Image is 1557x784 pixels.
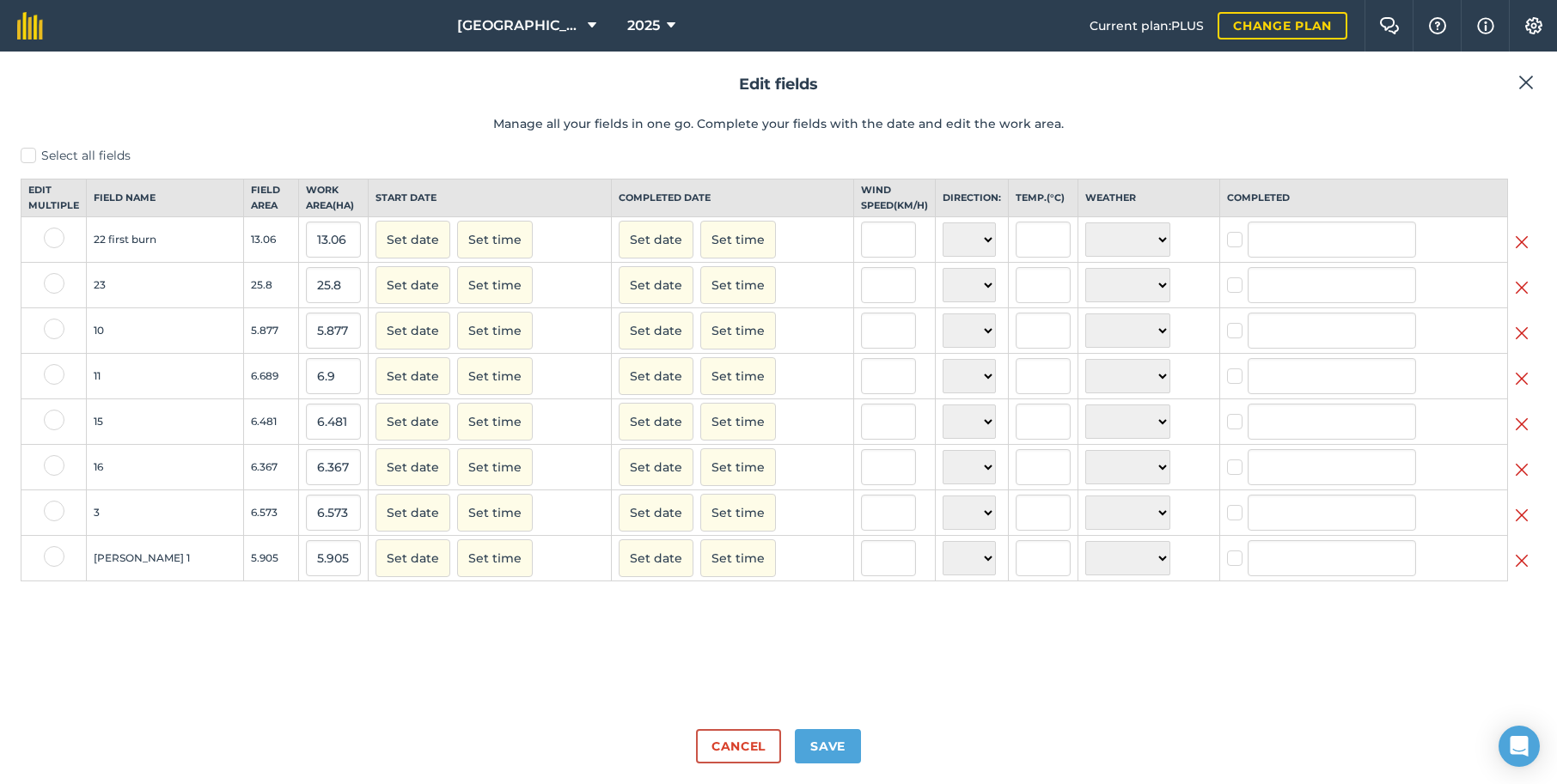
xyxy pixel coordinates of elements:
[457,221,533,258] button: Set time
[700,448,776,486] button: Set time
[1009,179,1078,217] th: Temp. ( ° C )
[627,15,660,36] span: 2025
[700,266,776,304] button: Set time
[700,357,776,395] button: Set time
[298,179,368,217] th: Work area ( Ha )
[700,221,776,258] button: Set time
[243,536,298,581] td: 5.905
[87,490,244,536] td: 3
[696,729,781,763] button: Cancel
[21,72,1536,97] h2: Edit fields
[376,539,450,577] button: Set date
[1515,323,1529,343] img: svg+xml;base64,PHN2ZyB4bWxucz0iaHR0cDovL3d3dy53My5vcmcvMjAwMC9zdmciIHdpZHRoPSIyMiIgaGVpZ2h0PSIzMC...
[17,12,43,40] img: fieldmargin Logo
[376,221,450,258] button: Set date
[1379,17,1400,34] img: Two speech bubbles overlapping with the left bubble in the forefront
[87,263,244,308] td: 23
[457,403,533,441] button: Set time
[457,312,533,349] button: Set time
[87,217,244,263] td: 22 first burn
[619,403,693,441] button: Set date
[619,357,693,395] button: Set date
[243,217,298,263] td: 13.06
[87,536,244,581] td: [PERSON_NAME] 1
[1515,505,1529,526] img: svg+xml;base64,PHN2ZyB4bWxucz0iaHR0cDovL3d3dy53My5vcmcvMjAwMC9zdmciIHdpZHRoPSIyMiIgaGVpZ2h0PSIzMC...
[1515,368,1529,389] img: svg+xml;base64,PHN2ZyB4bWxucz0iaHR0cDovL3d3dy53My5vcmcvMjAwMC9zdmciIHdpZHRoPSIyMiIgaGVpZ2h0PSIzMC...
[1427,17,1448,34] img: A question mark icon
[243,354,298,399] td: 6.689
[243,445,298,490] td: 6.367
[1515,232,1529,252] img: svg+xml;base64,PHN2ZyB4bWxucz0iaHR0cDovL3d3dy53My5vcmcvMjAwMC9zdmciIHdpZHRoPSIyMiIgaGVpZ2h0PSIzMC...
[1218,12,1347,40] a: Change plan
[376,266,450,304] button: Set date
[243,263,298,308] td: 25.8
[1515,277,1529,298] img: svg+xml;base64,PHN2ZyB4bWxucz0iaHR0cDovL3d3dy53My5vcmcvMjAwMC9zdmciIHdpZHRoPSIyMiIgaGVpZ2h0PSIzMC...
[1515,459,1529,480] img: svg+xml;base64,PHN2ZyB4bWxucz0iaHR0cDovL3d3dy53My5vcmcvMjAwMC9zdmciIHdpZHRoPSIyMiIgaGVpZ2h0PSIzMC...
[854,179,936,217] th: Wind speed ( km/h )
[619,266,693,304] button: Set date
[1477,15,1494,36] img: svg+xml;base64,PHN2ZyB4bWxucz0iaHR0cDovL3d3dy53My5vcmcvMjAwMC9zdmciIHdpZHRoPSIxNyIgaGVpZ2h0PSIxNy...
[243,308,298,354] td: 5.877
[619,539,693,577] button: Set date
[21,147,1536,165] label: Select all fields
[457,539,533,577] button: Set time
[457,357,533,395] button: Set time
[700,403,776,441] button: Set time
[376,448,450,486] button: Set date
[936,179,1009,217] th: Direction:
[1515,550,1529,571] img: svg+xml;base64,PHN2ZyB4bWxucz0iaHR0cDovL3d3dy53My5vcmcvMjAwMC9zdmciIHdpZHRoPSIyMiIgaGVpZ2h0PSIzMC...
[700,539,776,577] button: Set time
[368,179,611,217] th: Start date
[700,494,776,532] button: Set time
[700,312,776,349] button: Set time
[619,221,693,258] button: Set date
[1515,414,1529,435] img: svg+xml;base64,PHN2ZyB4bWxucz0iaHR0cDovL3d3dy53My5vcmcvMjAwMC9zdmciIHdpZHRoPSIyMiIgaGVpZ2h0PSIzMC...
[457,15,581,36] span: [GEOGRAPHIC_DATA]
[87,308,244,354] td: 10
[795,729,861,763] button: Save
[87,354,244,399] td: 11
[1090,16,1204,35] span: Current plan : PLUS
[1078,179,1219,217] th: Weather
[87,445,244,490] td: 16
[87,399,244,445] td: 15
[376,494,450,532] button: Set date
[243,399,298,445] td: 6.481
[243,179,298,217] th: Field Area
[1219,179,1507,217] th: Completed
[619,494,693,532] button: Set date
[457,448,533,486] button: Set time
[1499,726,1540,767] div: Open Intercom Messenger
[457,494,533,532] button: Set time
[457,266,533,304] button: Set time
[21,114,1536,133] p: Manage all your fields in one go. Complete your fields with the date and edit the work area.
[1518,72,1534,93] img: svg+xml;base64,PHN2ZyB4bWxucz0iaHR0cDovL3d3dy53My5vcmcvMjAwMC9zdmciIHdpZHRoPSIyMiIgaGVpZ2h0PSIzMC...
[611,179,854,217] th: Completed date
[87,179,244,217] th: Field name
[619,312,693,349] button: Set date
[21,179,87,217] th: Edit multiple
[619,448,693,486] button: Set date
[243,490,298,536] td: 6.573
[376,312,450,349] button: Set date
[376,403,450,441] button: Set date
[1523,17,1544,34] img: A cog icon
[376,357,450,395] button: Set date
